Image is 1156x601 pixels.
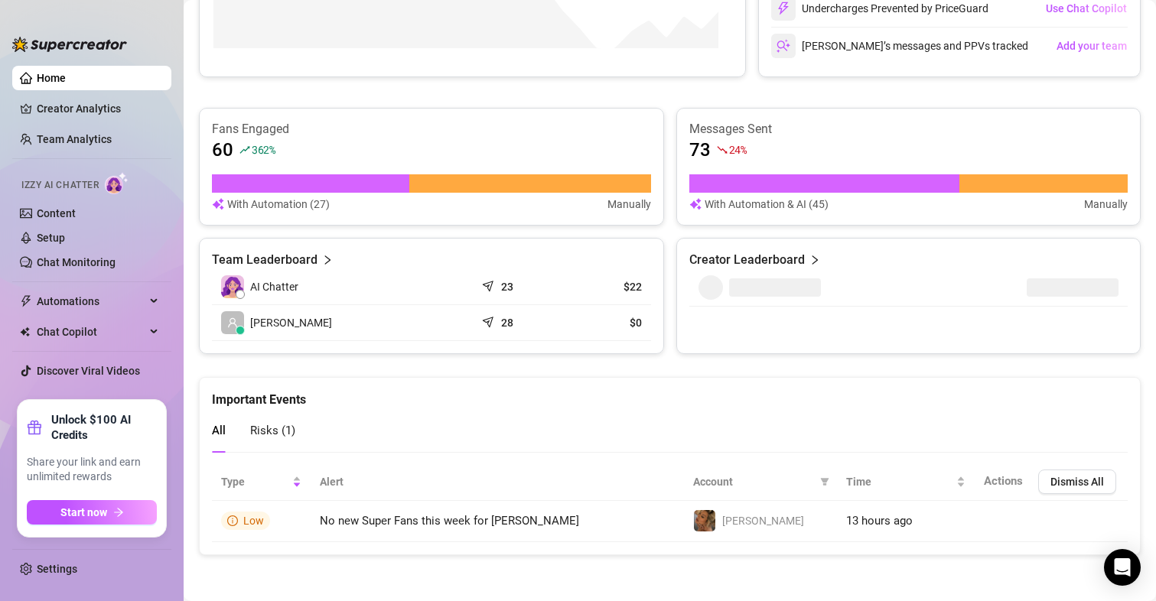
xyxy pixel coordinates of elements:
article: $0 [572,315,642,330]
button: Add your team [1056,34,1128,58]
span: Dismiss All [1050,476,1104,488]
a: Team Analytics [37,133,112,145]
img: Chat Copilot [20,326,30,337]
a: Setup [37,232,65,244]
span: thunderbolt [20,295,32,307]
img: izzy-ai-chatter-avatar-DDCN_rTZ.svg [221,275,244,298]
span: 13 hours ago [846,514,913,528]
img: Melanie [694,510,715,531]
span: info-circle [227,515,238,526]
span: fall [717,145,728,155]
span: right [809,251,820,269]
a: Discover Viral Videos [37,365,140,377]
span: filter [820,477,829,486]
span: gift [27,420,42,435]
th: Type [212,463,311,501]
img: AI Chatter [105,172,129,194]
span: No new Super Fans this week for [PERSON_NAME] [320,514,579,528]
th: Time [837,463,975,501]
span: arrow-right [113,507,124,518]
span: 362 % [252,142,275,157]
span: send [482,277,497,292]
span: Low [243,515,264,527]
span: Izzy AI Chatter [21,178,99,193]
span: rise [239,145,250,155]
article: With Automation & AI (45) [705,196,829,213]
div: Open Intercom Messenger [1104,549,1141,586]
span: user [227,317,238,328]
span: Chat Copilot [37,320,145,344]
article: 23 [501,279,513,294]
span: [PERSON_NAME] [722,515,804,527]
article: Messages Sent [689,121,1128,138]
a: Creator Analytics [37,96,159,121]
img: svg%3e [689,196,702,213]
strong: Unlock $100 AI Credits [51,412,157,443]
img: logo-BBDzfeDw.svg [12,37,127,52]
button: Start nowarrow-right [27,500,157,525]
span: [PERSON_NAME] [250,314,332,331]
article: Fans Engaged [212,121,651,138]
img: svg%3e [777,2,790,15]
article: Creator Leaderboard [689,251,805,269]
span: Automations [37,289,145,313]
article: 73 [689,138,711,162]
span: Time [846,473,953,490]
span: Risks ( 1 ) [250,424,295,437]
span: filter [817,470,832,493]
a: Chat Monitoring [37,256,116,268]
article: 60 [212,138,233,162]
span: Use Chat Copilot [1046,2,1127,15]
span: Account [693,473,814,490]
a: Home [37,72,66,84]
a: Content [37,207,76,219]
span: Start now [60,506,107,518]
div: Important Events [212,378,1128,409]
article: Team Leaderboard [212,251,317,269]
article: $22 [572,279,642,294]
span: Add your team [1057,40,1127,52]
div: [PERSON_NAME]’s messages and PPVs tracked [771,34,1028,58]
span: Share your link and earn unlimited rewards [27,455,157,485]
span: send [482,313,497,328]
article: Manually [607,196,651,213]
img: svg%3e [212,196,224,213]
span: right [322,251,333,269]
article: 28 [501,315,513,330]
span: AI Chatter [250,278,298,295]
article: With Automation (27) [227,196,330,213]
span: All [212,424,226,437]
a: Settings [37,563,77,575]
button: Dismiss All [1038,469,1116,494]
article: Manually [1084,196,1128,213]
th: Alert [311,463,684,501]
span: Actions [984,474,1023,488]
span: 24 % [729,142,747,157]
img: svg%3e [777,39,790,53]
span: Type [221,473,289,490]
